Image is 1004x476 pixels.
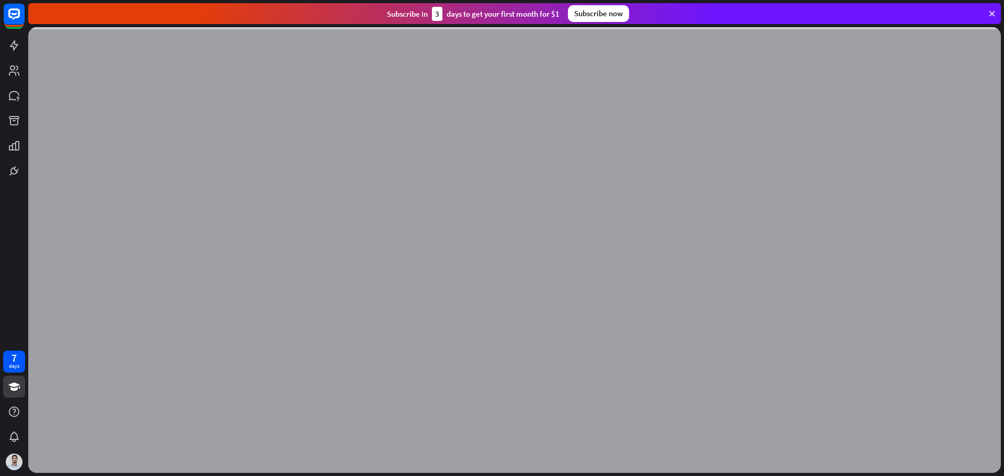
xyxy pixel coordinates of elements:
[3,351,25,373] a: 7 days
[9,363,19,370] div: days
[387,7,560,21] div: Subscribe in days to get your first month for $1
[432,7,442,21] div: 3
[12,353,17,363] div: 7
[568,5,629,22] div: Subscribe now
